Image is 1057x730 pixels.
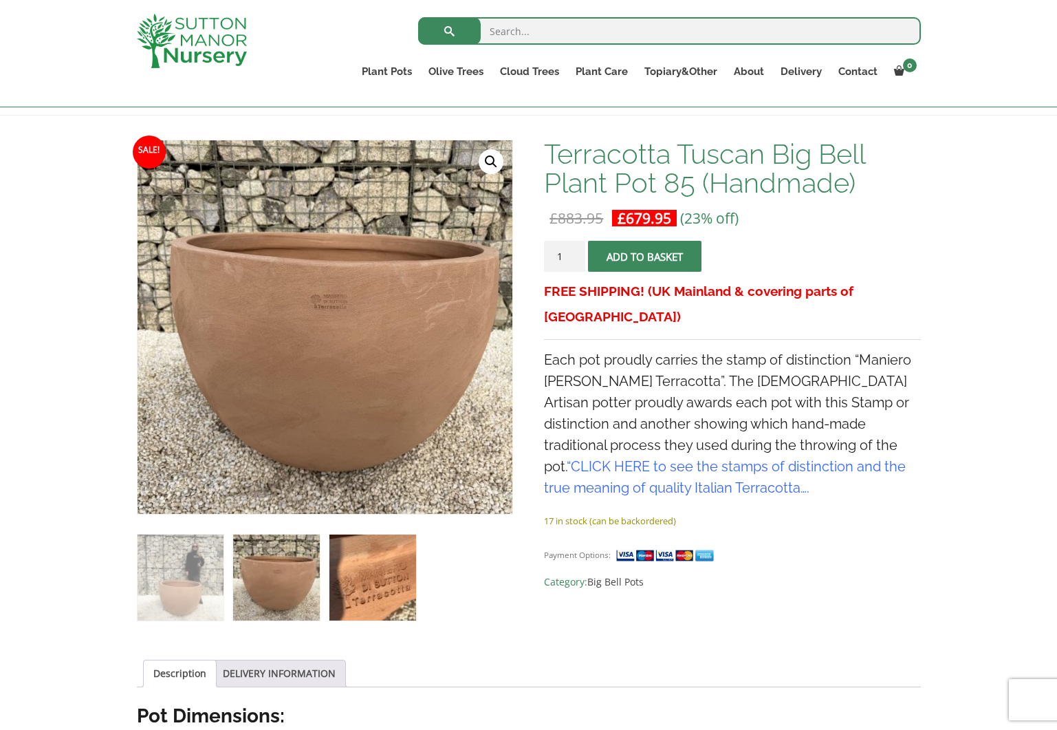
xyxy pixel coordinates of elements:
a: Cloud Trees [492,62,567,81]
span: £ [618,208,626,228]
small: Payment Options: [544,550,611,560]
img: payment supported [615,548,719,563]
a: DELIVERY INFORMATION [223,661,336,687]
p: 17 in stock (can be backordered) [544,513,920,529]
input: Product quantity [544,241,585,272]
a: Olive Trees [420,62,492,81]
a: About [726,62,772,81]
a: Description [153,661,206,687]
a: 0 [886,62,921,81]
span: “ …. [544,458,906,496]
strong: Pot Dimensions: [137,705,285,727]
img: Terracotta Tuscan Big Bell Plant Pot 85 (Handmade) [138,535,224,621]
input: Search... [418,17,921,45]
h3: FREE SHIPPING! (UK Mainland & covering parts of [GEOGRAPHIC_DATA]) [544,279,920,330]
span: (23% off) [680,208,739,228]
span: 0 [903,58,917,72]
h1: Terracotta Tuscan Big Bell Plant Pot 85 (Handmade) [544,140,920,197]
a: Big Bell Pots [587,575,644,588]
button: Add to basket [588,241,701,272]
a: Plant Pots [353,62,420,81]
a: CLICK HERE to see the stamps of distinction and the true meaning of quality Italian Terracotta [544,458,906,496]
a: Contact [830,62,886,81]
img: logo [137,14,247,68]
span: Sale! [133,136,166,169]
a: Plant Care [567,62,636,81]
img: Terracotta Tuscan Big Bell Plant Pot 85 (Handmade) - Image 2 [233,535,319,621]
span: £ [549,208,558,228]
bdi: 883.95 [549,208,603,228]
img: Terracotta Tuscan Big Bell Plant Pot 85 (Handmade) - Image 3 [329,535,415,621]
span: Category: [544,574,920,590]
a: View full-screen image gallery [479,149,503,174]
a: Topiary&Other [636,62,726,81]
span: Each pot proudly carries the stamp of distinction “Maniero [PERSON_NAME] Terracotta”. The [DEMOGR... [544,352,911,496]
bdi: 679.95 [618,208,671,228]
a: Delivery [772,62,830,81]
